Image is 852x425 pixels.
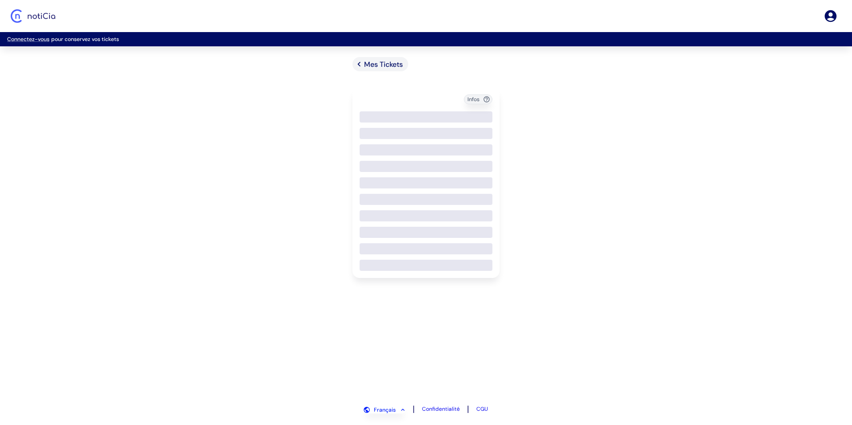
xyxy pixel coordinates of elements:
a: Connectez-vous [7,36,49,43]
span: Mes Tickets [364,60,403,69]
a: Se connecter [823,9,838,23]
img: Logo Noticia [11,9,55,23]
span: | [413,404,415,414]
a: Confidentialité [422,405,460,413]
a: Mes Tickets [352,57,408,71]
button: Français [364,406,406,413]
button: Infos [464,94,492,104]
a: CGU [476,405,488,413]
p: pour conservez vos tickets [7,36,845,43]
span: | [467,404,469,414]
